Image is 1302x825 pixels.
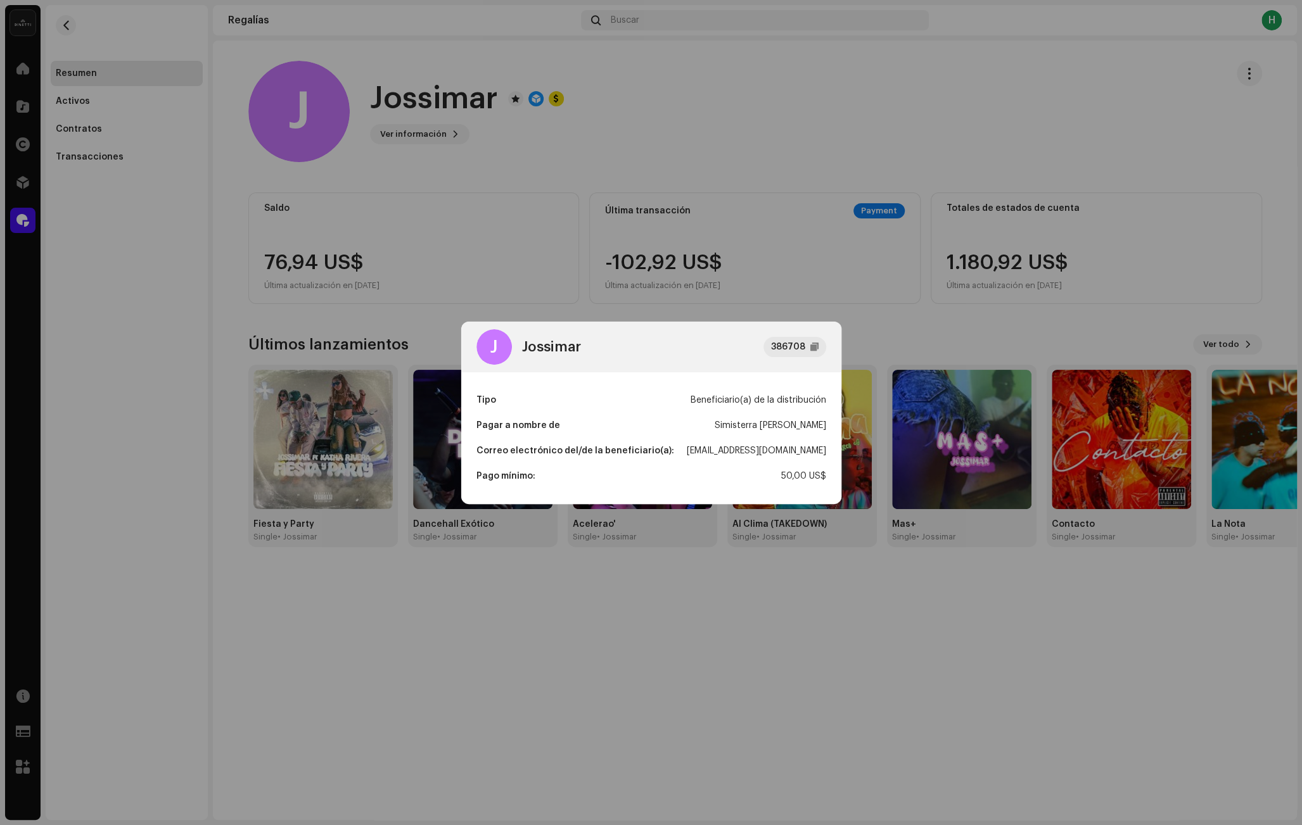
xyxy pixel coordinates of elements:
div: [EMAIL_ADDRESS][DOMAIN_NAME] [687,438,826,463]
div: Simisterra [PERSON_NAME] [715,413,826,438]
div: 386708 [771,339,805,355]
div: Pagar a nombre de [476,413,560,438]
div: Jossimar [522,339,581,355]
div: J [476,329,512,365]
div: 50,00 US$ [781,463,826,489]
div: Tipo [476,387,496,413]
div: Pago mínimo: [476,463,535,489]
div: Correo electrónico del/de la beneficiario(a): [476,438,674,463]
div: Beneficiario(a) de la distribución [691,387,826,413]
